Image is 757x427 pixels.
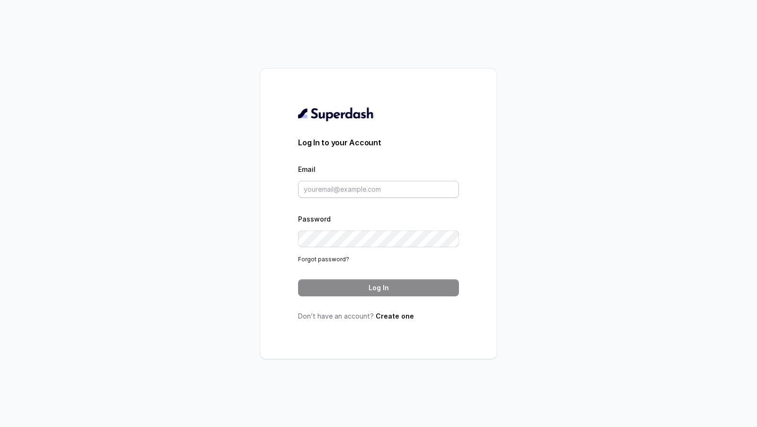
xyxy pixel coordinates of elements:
[298,279,459,296] button: Log In
[298,181,459,198] input: youremail@example.com
[298,215,331,223] label: Password
[298,256,349,263] a: Forgot password?
[298,107,374,122] img: light.svg
[298,137,459,148] h3: Log In to your Account
[298,165,316,173] label: Email
[298,311,459,321] p: Don’t have an account?
[376,312,414,320] a: Create one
